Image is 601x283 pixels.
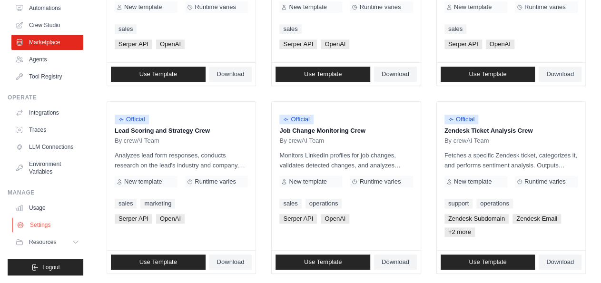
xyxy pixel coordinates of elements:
[115,137,159,145] span: By crewAI Team
[524,4,566,11] span: Runtime varies
[382,259,409,266] span: Download
[156,215,185,224] span: OpenAI
[486,40,514,49] span: OpenAI
[115,151,248,171] p: Analyzes lead form responses, conducts research on the lead's industry and company, and scores th...
[279,199,301,209] a: sales
[524,178,566,186] span: Runtime varies
[305,199,342,209] a: operations
[12,217,84,233] a: Settings
[444,137,489,145] span: By crewAI Team
[42,263,60,271] span: Logout
[195,178,236,186] span: Runtime varies
[209,67,252,82] a: Download
[11,69,83,84] a: Tool Registry
[124,178,162,186] span: New template
[476,199,513,209] a: operations
[279,25,301,34] a: sales
[359,178,401,186] span: Runtime varies
[11,35,83,50] a: Marketplace
[454,4,492,11] span: New template
[139,259,177,266] span: Use Template
[115,215,152,224] span: Serper API
[217,259,245,266] span: Download
[444,115,479,125] span: Official
[539,67,581,82] a: Download
[279,215,317,224] span: Serper API
[217,71,245,78] span: Download
[321,215,349,224] span: OpenAI
[444,228,475,237] span: +2 more
[279,115,314,125] span: Official
[289,4,326,11] span: New template
[441,255,535,270] a: Use Template
[444,151,578,171] p: Fetches a specific Zendesk ticket, categorizes it, and performs sentiment analysis. Outputs inclu...
[441,67,535,82] a: Use Template
[124,4,162,11] span: New template
[29,238,56,246] span: Resources
[382,71,409,78] span: Download
[512,215,561,224] span: Zendesk Email
[321,40,349,49] span: OpenAI
[444,25,466,34] a: sales
[444,215,509,224] span: Zendesk Subdomain
[11,200,83,215] a: Usage
[289,178,326,186] span: New template
[115,115,149,125] span: Official
[8,259,83,275] button: Logout
[115,25,137,34] a: sales
[444,40,482,49] span: Serper API
[115,199,137,209] a: sales
[115,40,152,49] span: Serper API
[444,199,473,209] a: support
[469,259,506,266] span: Use Template
[444,127,578,136] p: Zendesk Ticket Analysis Crew
[279,137,324,145] span: By crewAI Team
[11,122,83,137] a: Traces
[546,71,574,78] span: Download
[140,199,175,209] a: marketing
[115,127,248,136] p: Lead Scoring and Strategy Crew
[111,255,206,270] a: Use Template
[156,40,185,49] span: OpenAI
[11,52,83,67] a: Agents
[209,255,252,270] a: Download
[8,189,83,196] div: Manage
[8,94,83,101] div: Operate
[276,255,370,270] a: Use Template
[359,4,401,11] span: Runtime varies
[11,139,83,155] a: LLM Connections
[276,67,370,82] a: Use Template
[374,255,417,270] a: Download
[374,67,417,82] a: Download
[304,259,342,266] span: Use Template
[279,40,317,49] span: Serper API
[454,178,492,186] span: New template
[11,18,83,33] a: Crew Studio
[111,67,206,82] a: Use Template
[11,234,83,250] button: Resources
[279,127,413,136] p: Job Change Monitoring Crew
[11,156,83,179] a: Environment Variables
[195,4,236,11] span: Runtime varies
[279,151,413,171] p: Monitors LinkedIn profiles for job changes, validates detected changes, and analyzes opportunitie...
[304,71,342,78] span: Use Template
[469,71,506,78] span: Use Template
[539,255,581,270] a: Download
[11,0,83,16] a: Automations
[546,259,574,266] span: Download
[139,71,177,78] span: Use Template
[11,105,83,120] a: Integrations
